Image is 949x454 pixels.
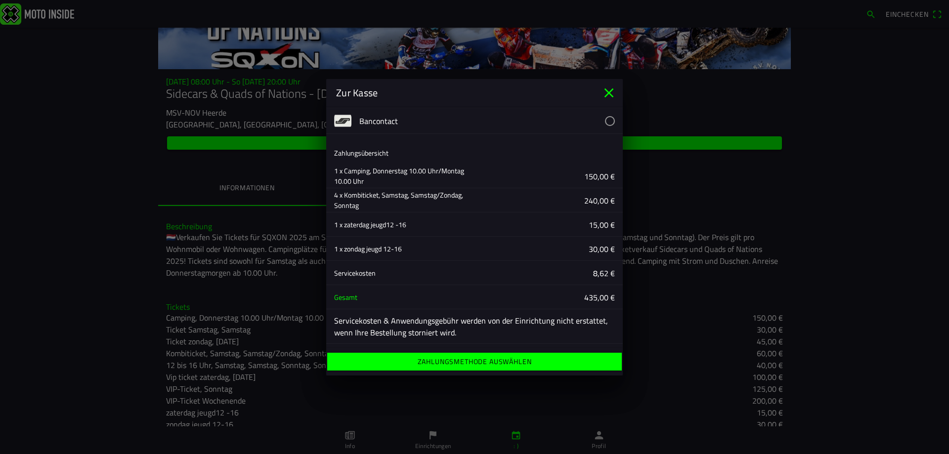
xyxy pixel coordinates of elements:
font: Gesamt [334,291,357,302]
font: Zahlungsmethode auswählen [418,356,532,367]
img: payment-bancontact.png [334,112,351,129]
font: 8,62 € [593,267,615,279]
font: 4 x Kombiticket, Samstag, Samstag/Zondag, Sonntag [334,190,463,210]
font: 150,00 € [584,170,615,182]
font: 30,00 € [589,243,615,254]
font: 1 x Camping, Donnerstag 10.00 Uhr/Montag 10.00 Uhr [334,165,464,186]
font: Zahlungsübersicht [334,148,388,158]
font: 435,00 € [584,291,615,303]
font: 15,00 € [589,218,615,230]
font: 240,00 € [584,194,615,206]
font: Servicekosten & Anwendungsgebühr werden von der Einrichtung nicht erstattet, wenn Ihre Bestellung... [334,315,608,338]
ion-icon: schließen [601,85,617,101]
font: 1 x zaterdag jeugd12 -16 [334,219,406,229]
font: Servicekosten [334,267,376,278]
font: 1 x zondag jeugd 12-16 [334,243,402,253]
font: Zur Kasse [336,85,378,100]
